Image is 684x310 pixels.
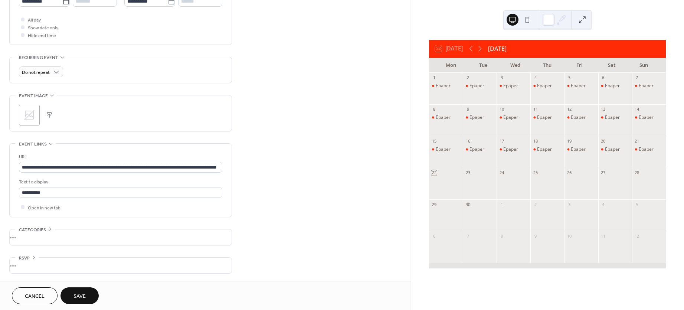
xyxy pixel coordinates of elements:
div: Mon [435,58,467,73]
div: 19 [566,138,572,144]
div: 27 [600,170,606,176]
div: 11 [533,107,538,112]
div: 26 [566,170,572,176]
div: Sun [628,58,660,73]
div: 10 [566,233,572,239]
div: Epaper [639,83,654,89]
div: Epaper [605,83,620,89]
div: 12 [566,107,572,112]
div: Epaper [564,146,598,153]
div: 3 [566,202,572,207]
div: 14 [634,107,640,112]
div: Epaper [503,146,518,153]
div: 9 [533,233,538,239]
div: Epaper [564,83,598,89]
button: Cancel [12,287,58,304]
div: 21 [634,138,640,144]
div: 2 [533,202,538,207]
div: 8 [431,107,437,112]
span: Cancel [25,293,45,300]
div: 28 [634,170,640,176]
div: 30 [465,202,471,207]
div: Epaper [605,114,620,121]
div: URL [19,153,221,161]
div: 9 [465,107,471,112]
button: Save [60,287,99,304]
div: Epaper [598,83,632,89]
div: 5 [566,75,572,81]
span: Recurring event [19,54,58,62]
div: 7 [634,75,640,81]
div: Epaper [537,114,552,121]
div: Epaper [605,146,620,153]
div: 22 [431,170,437,176]
div: Epaper [436,114,451,121]
div: 23 [465,170,471,176]
div: Epaper [571,114,586,121]
div: Epaper [639,146,654,153]
div: Epaper [436,146,451,153]
div: Epaper [530,146,564,153]
div: Epaper [598,114,632,121]
div: 11 [600,233,606,239]
span: Show date only [28,24,58,32]
div: Epaper [497,146,530,153]
div: Epaper [632,146,666,153]
div: Epaper [497,83,530,89]
div: 2 [465,75,471,81]
div: Epaper [429,146,463,153]
div: 24 [499,170,504,176]
span: Open in new tab [28,204,60,212]
div: 5 [634,202,640,207]
div: 29 [431,202,437,207]
div: 18 [533,138,538,144]
div: ••• [10,229,232,245]
div: Epaper [632,83,666,89]
div: Epaper [463,114,497,121]
div: 4 [600,202,606,207]
div: 4 [533,75,538,81]
span: Save [73,293,86,300]
div: Epaper [436,83,451,89]
div: Epaper [598,146,632,153]
div: Wed [499,58,531,73]
div: Epaper [497,114,530,121]
div: Epaper [503,83,518,89]
div: 10 [499,107,504,112]
div: Sat [596,58,628,73]
div: Epaper [429,83,463,89]
div: 6 [600,75,606,81]
div: Thu [531,58,564,73]
div: Epaper [463,146,497,153]
div: Epaper [571,146,586,153]
div: 8 [499,233,504,239]
div: Epaper [537,83,552,89]
div: 1 [431,75,437,81]
div: [DATE] [488,44,507,53]
div: 6 [431,233,437,239]
div: Epaper [503,114,518,121]
span: Event links [19,140,47,148]
div: Epaper [469,114,484,121]
div: Epaper [530,83,564,89]
div: Text to display [19,178,221,186]
span: Categories [19,226,46,234]
div: 13 [600,107,606,112]
div: Epaper [469,83,484,89]
span: Hide end time [28,32,56,40]
div: Epaper [429,114,463,121]
div: ; [19,105,40,125]
div: Tue [467,58,499,73]
div: 7 [465,233,471,239]
div: Epaper [639,114,654,121]
span: Do not repeat [22,68,50,77]
span: RSVP [19,254,30,262]
div: Epaper [530,114,564,121]
div: Fri [563,58,596,73]
div: Epaper [537,146,552,153]
div: 20 [600,138,606,144]
span: All day [28,16,41,24]
div: Epaper [632,114,666,121]
div: 3 [499,75,504,81]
